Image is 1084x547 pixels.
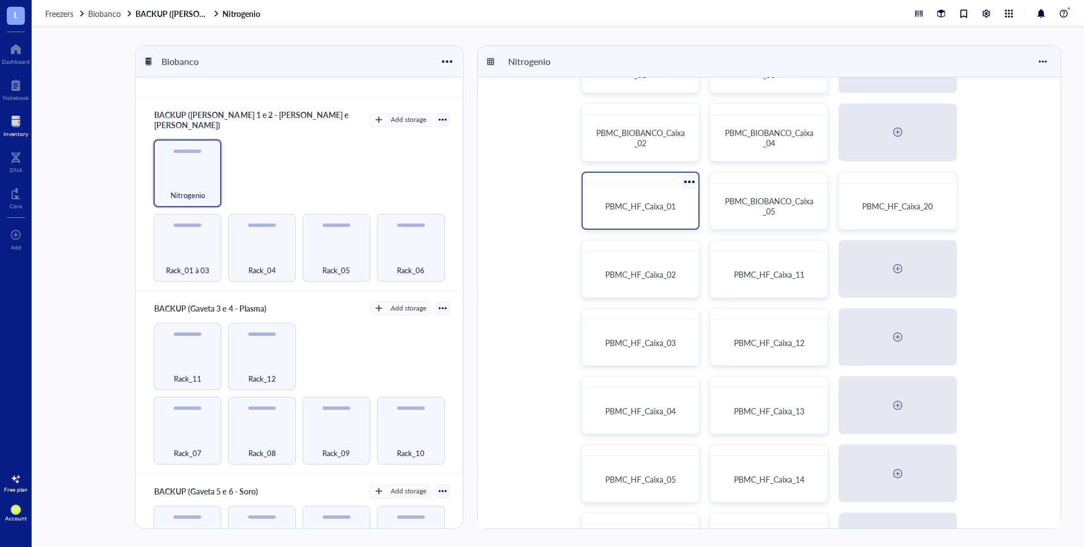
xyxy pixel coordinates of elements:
div: BACKUP (Gaveta 3 e 4 - Plasma) [149,300,271,316]
button: Add storage [370,484,431,498]
span: Rack_08 [248,447,276,460]
button: Add storage [370,113,431,126]
a: Biobanco [88,8,133,19]
span: Rack_12 [248,373,276,385]
span: PBMC_HF_Caixa_03 [605,337,676,348]
span: Rack_10 [397,447,425,460]
span: PBMC_BIOBANCO_Caixa_05 [725,195,814,217]
a: BACKUP ([PERSON_NAME] 1 e 2 - [PERSON_NAME] e [PERSON_NAME])Nitrogenio [135,8,263,19]
span: Freezers [45,8,73,19]
a: Dashboard [2,40,30,65]
span: PBMC_HF_Caixa_02 [605,269,676,280]
a: Notebook [3,76,29,101]
span: Nitrogenio [171,189,205,202]
span: Biobanco [88,8,121,19]
div: Biobanco [156,52,224,71]
span: PBMC_HF_Caixa_12 [734,337,805,348]
span: PBMC_BIOBANCO_Caixa_02 [596,127,685,148]
div: Add storage [391,486,426,496]
a: Core [10,185,22,209]
div: Account [5,515,27,522]
div: Free plan [4,486,28,493]
div: Add [11,244,21,251]
div: BACKUP (Gaveta 5 e 6 - Soro) [149,483,263,499]
span: Rack_11 [174,373,202,385]
div: Nitrogenio [503,52,571,71]
div: Dashboard [2,58,30,65]
a: Inventory [3,112,28,137]
button: Add storage [370,301,431,315]
a: Freezers [45,8,86,19]
span: L [14,7,18,21]
div: Core [10,203,22,209]
span: Rack_05 [322,264,350,277]
span: Rack_06 [397,264,425,277]
span: PBMC_HF_Caixa_20 [862,200,933,212]
span: Rack_09 [322,447,350,460]
span: PBMC_HF_Caixa_14 [734,474,805,485]
span: PBMC_HF_Caixa_05 [605,474,676,485]
span: DP [13,507,19,513]
div: Add storage [391,115,426,125]
span: Rack_01 à 03 [166,264,209,277]
div: Notebook [3,94,29,101]
span: PBMC_BIOBANCO_Caixa_04 [725,127,814,148]
span: PBMC_HF_Caixa_01 [605,200,676,212]
a: DNA [10,148,23,173]
span: PBMC_HF_Caixa_04 [605,405,676,417]
span: PBMC_HF_Caixa_13 [734,405,805,417]
div: BACKUP ([PERSON_NAME] 1 e 2 - [PERSON_NAME] e [PERSON_NAME]) [149,107,365,133]
span: PBMC_HF_Caixa_11 [734,269,805,280]
div: Inventory [3,130,28,137]
div: Add storage [391,303,426,313]
span: Rack_07 [174,447,202,460]
span: Rack_04 [248,264,276,277]
div: DNA [10,167,23,173]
